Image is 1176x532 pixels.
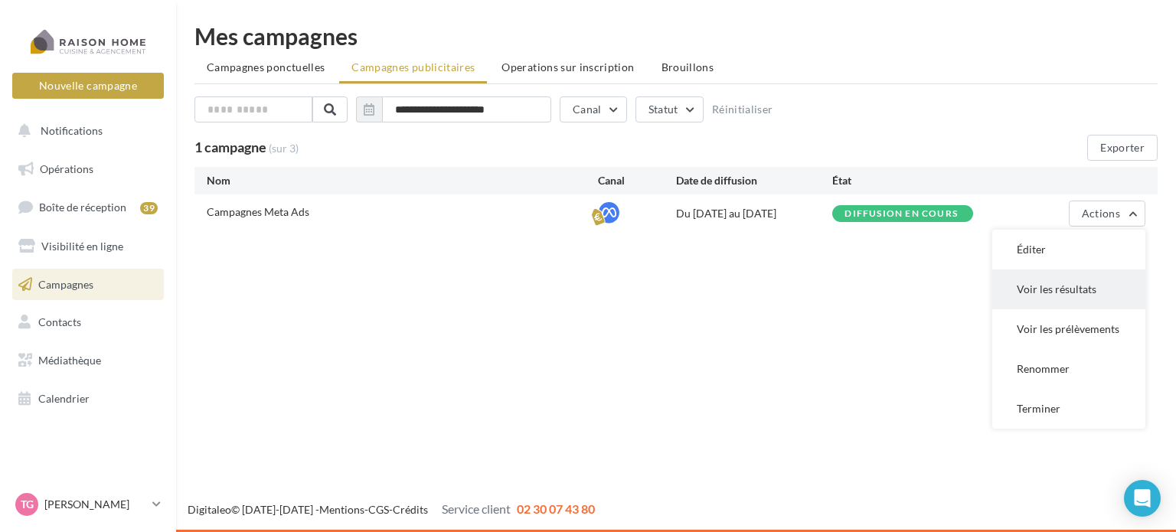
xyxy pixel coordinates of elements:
[207,173,598,188] div: Nom
[393,503,428,516] a: Crédits
[194,139,266,155] span: 1 campagne
[598,173,676,188] div: Canal
[1082,207,1120,220] span: Actions
[140,202,158,214] div: 39
[41,240,123,253] span: Visibilité en ligne
[992,309,1145,349] button: Voir les prélèvements
[442,501,511,516] span: Service client
[635,96,704,122] button: Statut
[9,230,167,263] a: Visibilité en ligne
[269,142,299,155] span: (sur 3)
[38,392,90,405] span: Calendrier
[9,153,167,185] a: Opérations
[9,344,167,377] a: Médiathèque
[12,73,164,99] button: Nouvelle campagne
[9,269,167,301] a: Campagnes
[992,230,1145,269] button: Éditer
[517,501,595,516] span: 02 30 07 43 80
[992,349,1145,389] button: Renommer
[676,206,832,221] div: Du [DATE] au [DATE]
[1069,201,1145,227] button: Actions
[207,205,309,218] span: Campagnes Meta Ads
[41,124,103,137] span: Notifications
[38,354,101,367] span: Médiathèque
[832,173,988,188] div: État
[39,201,126,214] span: Boîte de réception
[9,191,167,224] a: Boîte de réception39
[188,503,595,516] span: © [DATE]-[DATE] - - -
[1124,480,1161,517] div: Open Intercom Messenger
[992,269,1145,309] button: Voir les résultats
[9,306,167,338] a: Contacts
[844,209,958,219] div: Diffusion en cours
[9,383,167,415] a: Calendrier
[21,497,34,512] span: TG
[319,503,364,516] a: Mentions
[188,503,231,516] a: Digitaleo
[501,60,634,73] span: Operations sur inscription
[560,96,627,122] button: Canal
[712,103,773,116] button: Réinitialiser
[207,60,325,73] span: Campagnes ponctuelles
[38,315,81,328] span: Contacts
[38,277,93,290] span: Campagnes
[368,503,389,516] a: CGS
[12,490,164,519] a: TG [PERSON_NAME]
[40,162,93,175] span: Opérations
[9,115,161,147] button: Notifications
[1087,135,1158,161] button: Exporter
[194,24,1158,47] div: Mes campagnes
[661,60,714,73] span: Brouillons
[676,173,832,188] div: Date de diffusion
[992,389,1145,429] button: Terminer
[44,497,146,512] p: [PERSON_NAME]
